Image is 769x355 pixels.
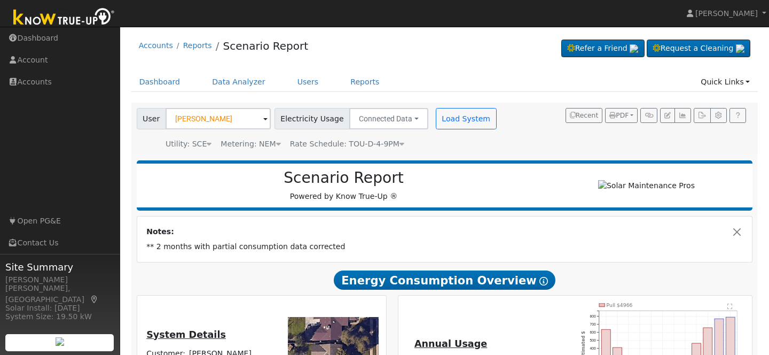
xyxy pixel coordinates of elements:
[729,108,746,123] a: Help Link
[539,277,548,285] i: Show Help
[694,108,710,123] button: Export Interval Data
[342,72,387,92] a: Reports
[183,41,212,50] a: Reports
[414,338,487,349] u: Annual Usage
[710,108,727,123] button: Settings
[290,140,404,148] span: Alias: None
[590,347,596,351] text: 400
[566,108,603,123] button: Recent
[640,108,657,123] button: Generate Report Link
[605,108,638,123] button: PDF
[630,44,638,53] img: retrieve
[5,260,114,274] span: Site Summary
[146,329,226,340] u: System Details
[349,108,428,129] button: Connected Data
[693,72,758,92] a: Quick Links
[139,41,173,50] a: Accounts
[131,72,189,92] a: Dashboard
[561,40,645,58] a: Refer a Friend
[274,108,350,129] span: Electricity Usage
[647,40,750,58] a: Request a Cleaning
[609,112,629,119] span: PDF
[727,304,733,310] text: 
[90,295,99,304] a: Map
[147,169,540,187] h2: Scenario Report
[590,314,596,318] text: 800
[334,271,555,290] span: Energy Consumption Overview
[607,302,633,308] text: Pull $4966
[5,303,114,314] div: Solar Install: [DATE]
[166,108,271,129] input: Select a User
[145,240,745,254] td: ** 2 months with partial consumption data corrected
[590,323,596,327] text: 700
[221,138,280,150] div: Metering: NEM
[660,108,675,123] button: Edit User
[5,274,114,285] div: [PERSON_NAME]
[736,44,744,53] img: retrieve
[8,6,120,30] img: Know True-Up
[166,138,211,150] div: Utility: SCE
[223,40,308,52] a: Scenario Report
[289,72,327,92] a: Users
[5,311,114,322] div: System Size: 19.50 kW
[674,108,691,123] button: Multi-Series Graph
[436,108,497,129] button: Load System
[590,339,596,343] text: 500
[598,180,695,191] img: Solar Maintenance Pros
[590,331,596,335] text: 600
[5,283,114,305] div: [PERSON_NAME], [GEOGRAPHIC_DATA]
[732,226,743,237] button: Close
[204,72,273,92] a: Data Analyzer
[56,337,64,346] img: retrieve
[142,169,546,202] div: Powered by Know True-Up ®
[146,227,174,236] strong: Notes:
[137,108,166,129] span: User
[695,9,758,18] span: [PERSON_NAME]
